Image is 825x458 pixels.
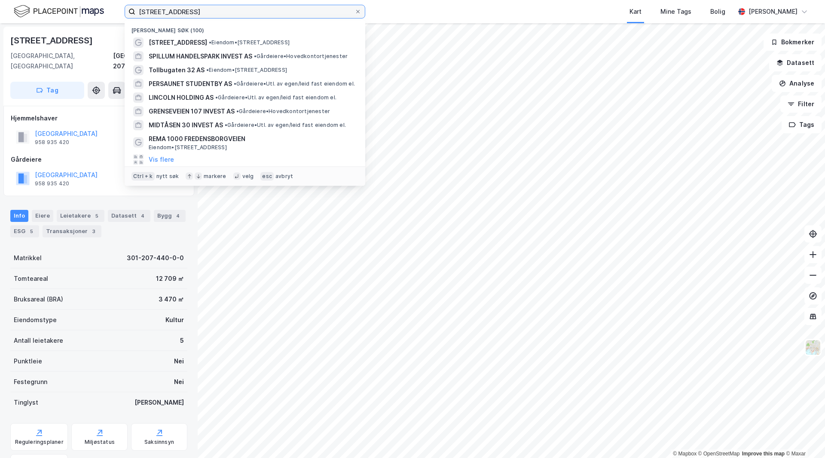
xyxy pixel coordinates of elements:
[14,294,63,304] div: Bruksareal (BRA)
[57,210,104,222] div: Leietakere
[27,227,36,236] div: 5
[660,6,691,17] div: Mine Tags
[14,253,42,263] div: Matrikkel
[149,79,232,89] span: PERSAUNET STUDENTBY AS
[14,335,63,346] div: Antall leietakere
[206,67,287,74] span: Eiendom • [STREET_ADDRESS]
[134,397,184,408] div: [PERSON_NAME]
[782,417,825,458] div: Kontrollprogram for chat
[698,451,740,457] a: OpenStreetMap
[11,113,187,123] div: Hjemmelshaver
[135,5,354,18] input: Søk på adresse, matrikkel, gårdeiere, leietakere eller personer
[742,451,785,457] a: Improve this map
[85,439,115,446] div: Miljøstatus
[10,34,95,47] div: [STREET_ADDRESS]
[127,253,184,263] div: 301-207-440-0-0
[254,53,348,60] span: Gårdeiere • Hovedkontortjenester
[149,120,223,130] span: MIDTÅSEN 30 INVEST AS
[11,154,187,165] div: Gårdeiere
[174,212,182,220] div: 4
[14,274,48,284] div: Tomteareal
[260,172,274,181] div: esc
[131,172,155,181] div: Ctrl + k
[782,417,825,458] iframe: Chat Widget
[149,144,227,151] span: Eiendom • [STREET_ADDRESS]
[749,6,797,17] div: [PERSON_NAME]
[125,20,365,36] div: [PERSON_NAME] søk (100)
[14,315,57,325] div: Eiendomstype
[10,225,39,237] div: ESG
[275,173,293,180] div: avbryt
[92,212,101,220] div: 5
[234,80,355,87] span: Gårdeiere • Utl. av egen/leid fast eiendom el.
[156,173,179,180] div: nytt søk
[206,67,209,73] span: •
[32,210,53,222] div: Eiere
[236,108,330,115] span: Gårdeiere • Hovedkontortjenester
[782,116,822,133] button: Tags
[149,134,355,144] span: REMA 1000 FREDENSBORGVEIEN
[14,397,38,408] div: Tinglyst
[215,94,336,101] span: Gårdeiere • Utl. av egen/leid fast eiendom el.
[769,54,822,71] button: Datasett
[15,439,64,446] div: Reguleringsplaner
[772,75,822,92] button: Analyse
[764,34,822,51] button: Bokmerker
[673,451,697,457] a: Mapbox
[108,210,150,222] div: Datasett
[805,339,821,356] img: Z
[174,377,184,387] div: Nei
[113,51,187,71] div: [GEOGRAPHIC_DATA], 207/440
[209,39,290,46] span: Eiendom • [STREET_ADDRESS]
[236,108,239,114] span: •
[710,6,725,17] div: Bolig
[14,356,42,366] div: Punktleie
[149,154,174,165] button: Vis flere
[629,6,642,17] div: Kart
[149,65,205,75] span: Tollbugaten 32 AS
[43,225,101,237] div: Transaksjoner
[10,51,113,71] div: [GEOGRAPHIC_DATA], [GEOGRAPHIC_DATA]
[10,210,28,222] div: Info
[225,122,227,128] span: •
[234,80,236,87] span: •
[144,439,174,446] div: Saksinnsyn
[174,356,184,366] div: Nei
[149,37,207,48] span: [STREET_ADDRESS]
[180,335,184,346] div: 5
[165,315,184,325] div: Kultur
[159,294,184,304] div: 3 470 ㎡
[156,274,184,284] div: 12 709 ㎡
[780,95,822,113] button: Filter
[225,122,346,129] span: Gårdeiere • Utl. av egen/leid fast eiendom el.
[35,180,69,187] div: 958 935 420
[138,212,147,220] div: 4
[35,139,69,146] div: 958 935 420
[149,92,214,103] span: LINCOLN HOLDING AS
[14,377,47,387] div: Festegrunn
[89,227,98,236] div: 3
[10,82,84,99] button: Tag
[149,51,252,61] span: SPILLUM HANDELSPARK INVEST AS
[215,94,218,101] span: •
[209,39,211,46] span: •
[154,210,186,222] div: Bygg
[14,4,104,19] img: logo.f888ab2527a4732fd821a326f86c7f29.svg
[242,173,254,180] div: velg
[254,53,257,59] span: •
[149,106,235,117] span: GRENSEVEIEN 107 INVEST AS
[204,173,226,180] div: markere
